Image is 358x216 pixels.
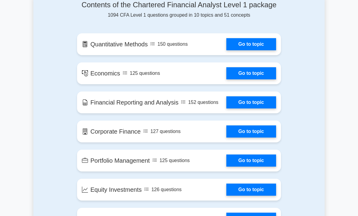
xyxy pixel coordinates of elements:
[226,67,276,79] a: Go to topic
[226,96,276,108] a: Go to topic
[77,1,281,9] h4: Contents of the Chartered Financial Analyst Level 1 package
[226,155,276,167] a: Go to topic
[77,1,281,19] div: 1094 CFA Level 1 questions grouped in 10 topics and 51 concepts
[226,38,276,50] a: Go to topic
[226,184,276,196] a: Go to topic
[226,125,276,138] a: Go to topic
